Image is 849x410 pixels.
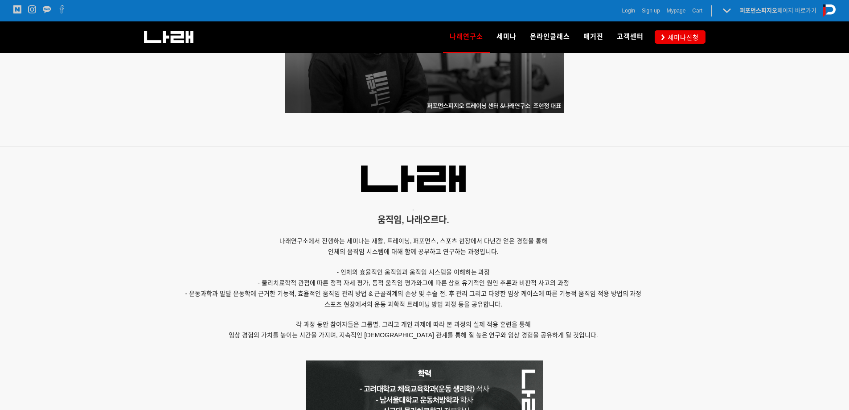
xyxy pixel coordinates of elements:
span: - 물리치료학적 관점에 따른 정적 자세 평가, 동적 움직임 평가와 [258,279,422,286]
span: 움직임, 나래오르다. [377,215,449,225]
a: Mypage [667,6,686,15]
span: 나래연구소 [450,29,483,44]
a: 세미나 [490,21,523,53]
span: 고객센터 [617,33,644,41]
p: - [146,205,681,215]
span: 임상 경험의 가치를 높이는 시간을 가지며, 지속적인 [DEMOGRAPHIC_DATA] 관계를 통해 질 높은 연구와 임상 경험을 공유하게 될 것입니다. [229,331,598,339]
span: 세미나신청 [665,33,699,42]
strong: 퍼포먼스피지오 [740,7,777,14]
span: 매거진 [583,33,603,41]
span: 그에 따른 상호 유기적인 원인 추론과 비판적 사고의 과정 [422,279,569,286]
span: 세미나 [496,33,517,41]
img: 91e6efe50133a.png [361,166,466,192]
a: Sign up [642,6,660,15]
span: - 인체의 효율적인 움직임과 움직임 시스템을 이해하는 과정 [337,269,490,276]
span: 인체의 움직임 시스템에 대해 함께 공부하고 연구하는 과정입니다. [328,248,498,255]
span: 온라인클래스 [530,33,570,41]
a: 온라인클래스 [523,21,577,53]
a: Login [622,6,635,15]
span: 각 과정 동안 참여자들은 그룹별, 그리고 개인 과제에 따라 본 과정의 실제 적용 훈련을 통해 [296,321,530,328]
a: 나래연구소 [443,21,490,53]
a: Cart [692,6,702,15]
a: 고객센터 [610,21,650,53]
a: 세미나신청 [655,30,705,43]
span: 스포츠 현장에서의 운동 과학적 트레이닝 방법 과정 등을 공유합니다. [324,301,502,308]
a: 퍼포먼스피지오페이지 바로가기 [740,7,816,14]
span: - 운동과학과 발달 운동학에 근거한 기능적, 효율적인 움직임 관리 방법 & 근골격계의 손상 및 수술 전. 후 관리 그리고 다양한 임상 케이스에 따른 기능적 움직임 적용 방법의 과정 [185,290,642,297]
a: 매거진 [577,21,610,53]
span: 나래연구소에서 진행하는 세미나는 재활, 트레이닝, 퍼포먼스, 스포츠 현장에서 다년간 얻은 경험을 통해 [279,237,547,244]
